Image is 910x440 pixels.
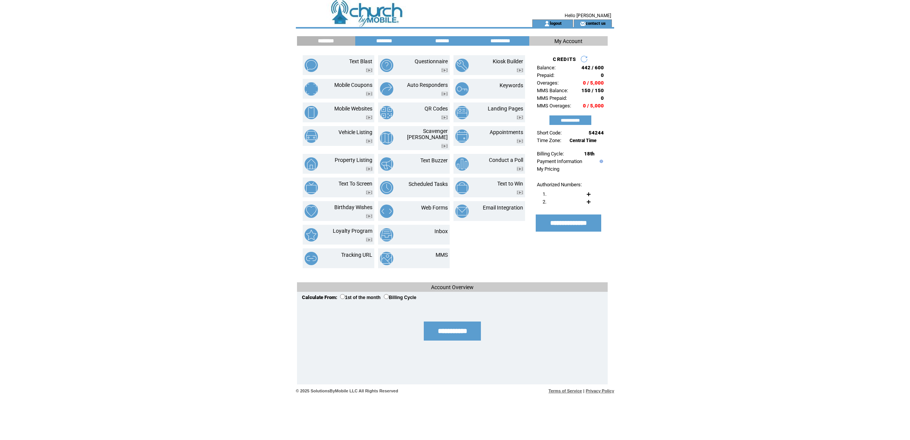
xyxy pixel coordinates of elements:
[488,106,523,112] a: Landing Pages
[305,205,318,218] img: birthday-wishes.png
[380,252,393,265] img: mms.png
[537,72,554,78] span: Prepaid:
[490,129,523,135] a: Appointments
[500,82,523,88] a: Keywords
[455,59,469,72] img: kiosk-builder.png
[455,181,469,194] img: text-to-win.png
[366,214,372,218] img: video.png
[434,228,448,234] a: Inbox
[366,167,372,171] img: video.png
[380,106,393,119] img: qr-codes.png
[366,190,372,195] img: video.png
[441,92,448,96] img: video.png
[455,205,469,218] img: email-integration.png
[384,295,416,300] label: Billing Cycle
[409,181,448,187] a: Scheduled Tasks
[335,157,372,163] a: Property Listing
[407,128,448,140] a: Scavenger [PERSON_NAME]
[537,65,556,70] span: Balance:
[543,199,546,205] span: 2.
[543,191,546,197] span: 1.
[340,295,380,300] label: 1st of the month
[421,205,448,211] a: Web Forms
[334,106,372,112] a: Mobile Websites
[305,59,318,72] img: text-blast.png
[565,13,611,18] span: Hello [PERSON_NAME]
[537,182,582,187] span: Authorized Numbers:
[305,252,318,265] img: tracking-url.png
[407,82,448,88] a: Auto Responders
[341,252,372,258] a: Tracking URL
[537,166,559,172] a: My Pricing
[441,144,448,148] img: video.png
[305,228,318,242] img: loyalty-program.png
[586,389,614,393] a: Privacy Policy
[537,158,582,164] a: Payment Information
[589,130,604,136] span: 54244
[583,389,584,393] span: |
[601,72,604,78] span: 0
[441,115,448,120] img: video.png
[455,157,469,171] img: conduct-a-poll.png
[380,181,393,194] img: scheduled-tasks.png
[537,130,562,136] span: Short Code:
[489,157,523,163] a: Conduct a Poll
[544,21,550,27] img: account_icon.gif
[537,138,561,143] span: Time Zone:
[380,82,393,96] img: auto-responders.png
[537,151,564,157] span: Billing Cycle:
[537,103,571,109] span: MMS Overages:
[554,38,583,44] span: My Account
[586,21,606,26] a: contact us
[537,95,567,101] span: MMS Prepaid:
[340,294,345,299] input: 1st of the month
[583,103,604,109] span: 0 / 5,000
[305,157,318,171] img: property-listing.png
[584,151,594,157] span: 18th
[366,92,372,96] img: video.png
[305,106,318,119] img: mobile-websites.png
[380,228,393,242] img: inbox.png
[338,181,372,187] a: Text To Screen
[483,205,523,211] a: Email Integration
[366,139,372,143] img: video.png
[601,95,604,101] span: 0
[517,139,523,143] img: video.png
[441,68,448,72] img: video.png
[296,389,398,393] span: © 2025 SolutionsByMobile LLC All Rights Reserved
[305,130,318,143] img: vehicle-listing.png
[366,68,372,72] img: video.png
[380,131,393,145] img: scavenger-hunt.png
[380,157,393,171] img: text-buzzer.png
[517,68,523,72] img: video.png
[517,167,523,171] img: video.png
[455,82,469,96] img: keywords.png
[497,181,523,187] a: Text to Win
[537,88,568,93] span: MMS Balance:
[425,106,448,112] a: QR Codes
[553,56,576,62] span: CREDITS
[420,157,448,163] a: Text Buzzer
[550,21,562,26] a: logout
[305,181,318,194] img: text-to-screen.png
[302,294,337,300] span: Calculate From:
[581,88,604,93] span: 150 / 150
[455,106,469,119] img: landing-pages.png
[455,130,469,143] img: appointments.png
[333,228,372,234] a: Loyalty Program
[549,389,582,393] a: Terms of Service
[334,204,372,210] a: Birthday Wishes
[431,284,474,290] span: Account Overview
[580,21,586,27] img: contact_us_icon.gif
[581,65,604,70] span: 442 / 600
[436,252,448,258] a: MMS
[384,294,389,299] input: Billing Cycle
[415,58,448,64] a: Questionnaire
[570,138,597,143] span: Central Time
[537,80,559,86] span: Overages:
[334,82,372,88] a: Mobile Coupons
[380,205,393,218] img: web-forms.png
[366,238,372,242] img: video.png
[598,160,603,163] img: help.gif
[366,115,372,120] img: video.png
